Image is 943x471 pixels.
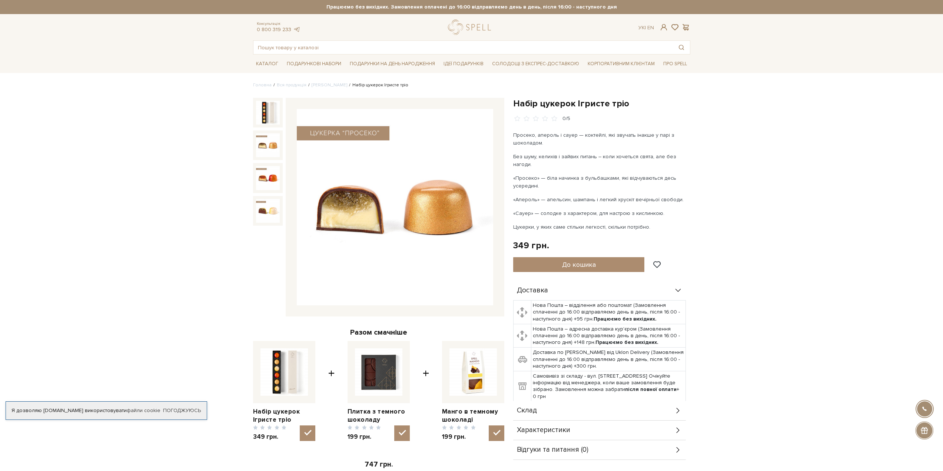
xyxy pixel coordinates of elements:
[260,348,308,396] img: Набір цукерок Ігристе тріо
[531,348,686,371] td: Доставка по [PERSON_NAME] від Uklon Delivery (Замовлення сплаченні до 16:00 відправляємо день в д...
[442,408,504,424] a: Манго в темному шоколаді
[355,348,402,396] img: Плитка з темного шоколаду
[312,82,347,88] a: [PERSON_NAME]
[127,407,160,414] a: файли cookie
[585,58,658,70] a: Корпоративним клієнтам
[347,82,408,89] li: Набір цукерок Ігристе тріо
[531,371,686,402] td: Самовивіз зі складу - вул. [STREET_ADDRESS] Очікуйте інформацію від менеджера, коли ваше замовлен...
[513,196,687,203] p: «Апероль» — апельсин, шампань і легкий хрускіт вечірньої свободи.
[489,57,582,70] a: Солодощі з експрес-доставкою
[647,24,654,31] a: En
[513,131,687,147] p: Просеко, апероль і сауер — коктейлі, які звучать інакше у парі з шоколадом.
[562,115,570,122] div: 0/5
[163,407,201,414] a: Погоджуюсь
[660,58,690,70] a: Про Spell
[673,41,690,54] button: Пошук товару у каталозі
[513,153,687,168] p: Без шуму, келихів і зайвих питань – коли хочеться свята, але без нагоди.
[513,209,687,217] p: «Сауер» — солодке з характером, для настрою з кислинкою.
[253,4,690,10] strong: Працюємо без вихідних. Замовлення оплачені до 16:00 відправляємо день в день, після 16:00 - насту...
[256,133,280,157] img: Набір цукерок Ігристе тріо
[253,41,673,54] input: Пошук товару у каталозі
[513,257,645,272] button: До кошика
[253,408,315,424] a: Набір цукерок Ігристе тріо
[253,433,287,441] span: 349 грн.
[513,174,687,190] p: «Просеко» — біла начинка з бульбашками, які відчуваються десь усередині.
[531,301,686,324] td: Нова Пошта – відділення або поштомат (Замовлення сплаченні до 16:00 відправляємо день в день, піс...
[594,316,657,322] b: Працюємо без вихідних.
[253,82,272,88] a: Головна
[257,26,291,33] a: 0 800 319 233
[328,341,335,441] span: +
[449,348,497,396] img: Манго в темному шоколаді
[448,20,494,35] a: logo
[595,339,658,345] b: Працюємо без вихідних.
[645,24,646,31] span: |
[284,58,344,70] a: Подарункові набори
[297,109,493,305] img: Набір цукерок Ігристе тріо
[441,58,487,70] a: Ідеї подарунків
[253,58,281,70] a: Каталог
[257,21,301,26] span: Консультація:
[256,101,280,125] img: Набір цукерок Ігристе тріо
[513,223,687,231] p: Цукерки, у яких саме стільки легкості, скільки потрібно.
[256,199,280,223] img: Набір цукерок Ігристе тріо
[513,98,690,109] h1: Набір цукерок Ігристе тріо
[517,287,548,294] span: Доставка
[253,328,504,337] div: Разом смачніше
[517,407,537,414] span: Склад
[277,82,306,88] a: Вся продукція
[638,24,654,31] div: Ук
[442,433,476,441] span: 199 грн.
[531,324,686,348] td: Нова Пошта – адресна доставка кур'єром (Замовлення сплаченні до 16:00 відправляємо день в день, п...
[256,166,280,190] img: Набір цукерок Ігристе тріо
[517,427,570,434] span: Характеристики
[365,460,393,469] span: 747 грн.
[625,386,677,392] b: після повної оплати
[423,341,429,441] span: +
[513,240,549,251] div: 349 грн.
[348,433,381,441] span: 199 грн.
[6,407,207,414] div: Я дозволяю [DOMAIN_NAME] використовувати
[348,408,410,424] a: Плитка з темного шоколаду
[347,58,438,70] a: Подарунки на День народження
[562,261,596,269] span: До кошика
[517,447,588,453] span: Відгуки та питання (0)
[293,26,301,33] a: telegram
